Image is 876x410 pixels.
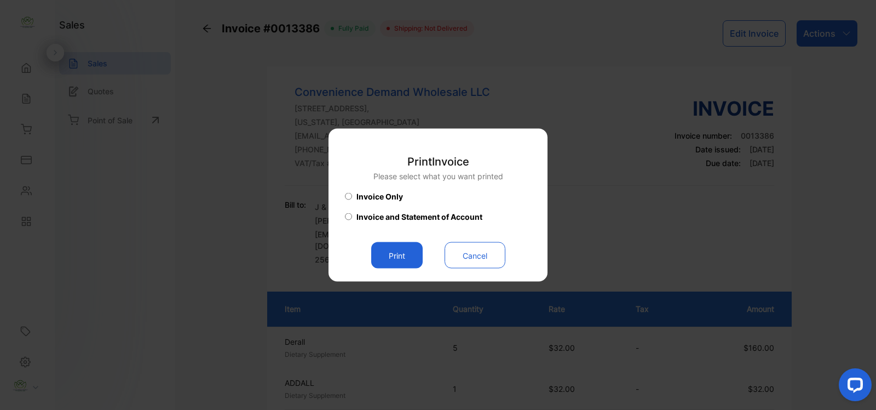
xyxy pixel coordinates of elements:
[371,242,423,269] button: Print
[373,153,503,170] p: Print Invoice
[373,170,503,182] p: Please select what you want printed
[830,364,876,410] iframe: LiveChat chat widget
[445,242,505,269] button: Cancel
[356,191,403,202] span: Invoice Only
[356,211,482,223] span: Invoice and Statement of Account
